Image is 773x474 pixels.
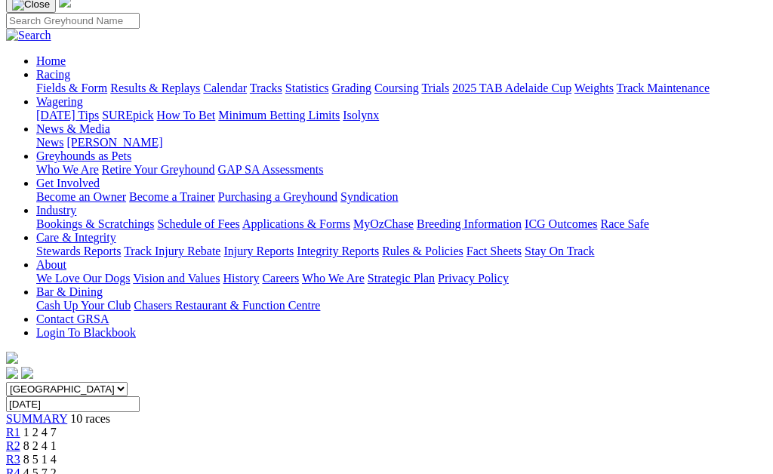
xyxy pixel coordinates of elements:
[285,82,329,94] a: Statistics
[23,453,57,466] span: 8 5 1 4
[36,109,99,122] a: [DATE] Tips
[36,285,103,298] a: Bar & Dining
[525,217,597,230] a: ICG Outcomes
[203,82,247,94] a: Calendar
[36,245,121,257] a: Stewards Reports
[36,299,131,312] a: Cash Up Your Club
[6,13,140,29] input: Search
[600,217,648,230] a: Race Safe
[129,190,215,203] a: Become a Trainer
[332,82,371,94] a: Grading
[218,163,324,176] a: GAP SA Assessments
[6,453,20,466] a: R3
[66,136,162,149] a: [PERSON_NAME]
[223,245,294,257] a: Injury Reports
[23,439,57,452] span: 8 2 4 1
[218,109,340,122] a: Minimum Betting Limits
[102,163,215,176] a: Retire Your Greyhound
[102,109,153,122] a: SUREpick
[36,217,154,230] a: Bookings & Scratchings
[36,258,66,271] a: About
[218,190,337,203] a: Purchasing a Greyhound
[36,136,63,149] a: News
[36,272,130,285] a: We Love Our Dogs
[36,82,767,95] div: Racing
[617,82,710,94] a: Track Maintenance
[36,163,767,177] div: Greyhounds as Pets
[297,245,379,257] a: Integrity Reports
[36,190,767,204] div: Get Involved
[36,190,126,203] a: Become an Owner
[36,136,767,149] div: News & Media
[21,367,33,379] img: twitter.svg
[302,272,365,285] a: Who We Are
[157,109,216,122] a: How To Bet
[36,82,107,94] a: Fields & Form
[36,326,136,339] a: Login To Blackbook
[223,272,259,285] a: History
[36,177,100,189] a: Get Involved
[6,439,20,452] a: R2
[36,68,70,81] a: Racing
[36,231,116,244] a: Care & Integrity
[36,149,131,162] a: Greyhounds as Pets
[6,367,18,379] img: facebook.svg
[368,272,435,285] a: Strategic Plan
[36,54,66,67] a: Home
[438,272,509,285] a: Privacy Policy
[6,426,20,439] a: R1
[36,122,110,135] a: News & Media
[382,245,463,257] a: Rules & Policies
[157,217,239,230] a: Schedule of Fees
[133,272,220,285] a: Vision and Values
[343,109,379,122] a: Isolynx
[467,245,522,257] a: Fact Sheets
[124,245,220,257] a: Track Injury Rebate
[36,217,767,231] div: Industry
[340,190,398,203] a: Syndication
[36,204,76,217] a: Industry
[36,245,767,258] div: Care & Integrity
[421,82,449,94] a: Trials
[36,299,767,312] div: Bar & Dining
[36,109,767,122] div: Wagering
[70,412,110,425] span: 10 races
[242,217,350,230] a: Applications & Forms
[374,82,419,94] a: Coursing
[6,412,67,425] a: SUMMARY
[417,217,522,230] a: Breeding Information
[574,82,614,94] a: Weights
[36,312,109,325] a: Contact GRSA
[110,82,200,94] a: Results & Replays
[6,396,140,412] input: Select date
[36,95,83,108] a: Wagering
[250,82,282,94] a: Tracks
[6,352,18,364] img: logo-grsa-white.png
[353,217,414,230] a: MyOzChase
[452,82,571,94] a: 2025 TAB Adelaide Cup
[6,29,51,42] img: Search
[134,299,320,312] a: Chasers Restaurant & Function Centre
[36,163,99,176] a: Who We Are
[525,245,594,257] a: Stay On Track
[36,272,767,285] div: About
[262,272,299,285] a: Careers
[23,426,57,439] span: 1 2 4 7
